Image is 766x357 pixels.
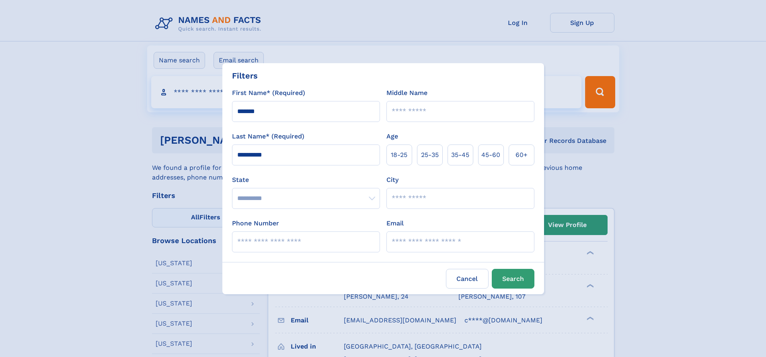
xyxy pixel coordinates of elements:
label: City [386,175,398,185]
span: 35‑45 [451,150,469,160]
label: Middle Name [386,88,427,98]
span: 25‑35 [421,150,439,160]
div: Filters [232,70,258,82]
label: First Name* (Required) [232,88,305,98]
span: 18‑25 [391,150,407,160]
span: 45‑60 [481,150,500,160]
label: State [232,175,380,185]
label: Last Name* (Required) [232,132,304,141]
button: Search [492,269,534,289]
label: Email [386,219,404,228]
label: Phone Number [232,219,279,228]
label: Age [386,132,398,141]
span: 60+ [515,150,528,160]
label: Cancel [446,269,489,289]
